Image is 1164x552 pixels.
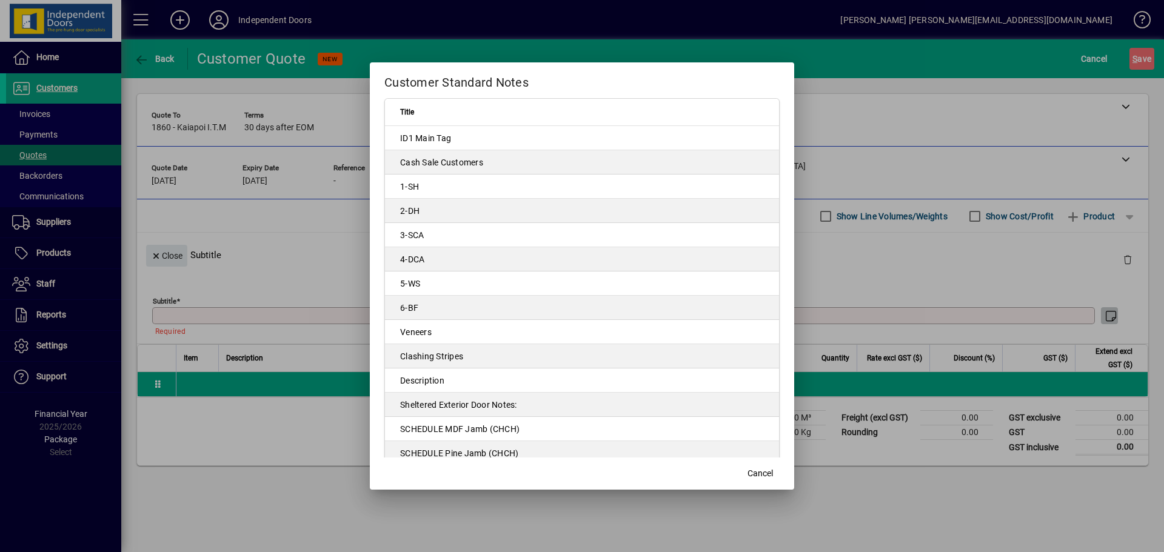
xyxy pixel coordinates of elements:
[385,441,779,465] td: SCHEDULE Pine Jamb (CHCH)
[385,320,779,344] td: Veneers
[385,417,779,441] td: SCHEDULE MDF Jamb (CHCH)
[385,344,779,368] td: Clashing Stripes
[385,296,779,320] td: 6-BF
[385,393,779,417] td: Sheltered Exterior Door Notes:
[370,62,794,98] h2: Customer Standard Notes
[385,126,779,150] td: ID1 Main Tag
[748,467,773,480] span: Cancel
[385,368,779,393] td: Description
[385,271,779,296] td: 5-WS
[385,199,779,223] td: 2-DH
[385,175,779,199] td: 1-SH
[385,247,779,271] td: 4-DCA
[741,463,780,485] button: Cancel
[385,223,779,247] td: 3-SCA
[400,105,414,119] span: Title
[385,150,779,175] td: Cash Sale Customers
